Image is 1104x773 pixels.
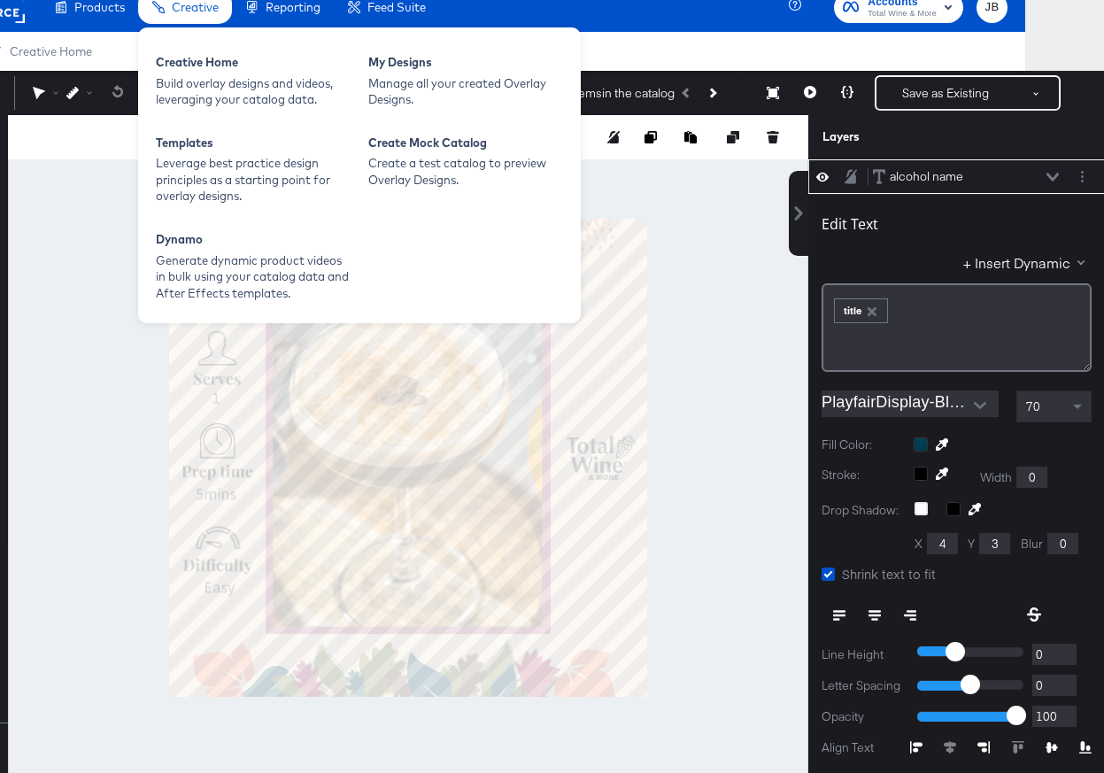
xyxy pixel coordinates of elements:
div: Edit Text [822,215,878,233]
button: Next Product [699,77,724,109]
label: Line Height [822,646,904,663]
div: title [835,299,887,322]
label: Stroke: [822,467,900,488]
a: Creative Home [10,44,92,58]
svg: Paste image [684,131,697,143]
label: X [915,536,923,553]
label: Width [980,469,1012,486]
span: 70 [1026,398,1040,414]
button: Paste image [684,128,702,146]
div: Layers [822,128,1003,145]
button: Open [967,392,993,419]
label: Blur [1021,536,1043,553]
button: Copy image [645,128,662,146]
span: Total Wine & More [868,7,937,21]
label: Opacity [822,708,904,725]
label: Drop Shadow: [822,502,901,519]
label: Y [968,536,975,553]
label: Letter Spacing [822,677,904,694]
button: alcohol name [872,167,964,186]
div: View first 20 items in the catalog [505,85,675,102]
button: + Insert Dynamic [963,253,1092,272]
svg: Copy image [645,131,657,143]
div: alcohol name [890,168,963,185]
button: Save as Existing [876,77,1015,109]
button: Layer Options [1073,167,1092,186]
label: Align Text [822,739,910,756]
span: Shrink text to fit [842,565,936,583]
label: Fill Color: [822,437,900,453]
